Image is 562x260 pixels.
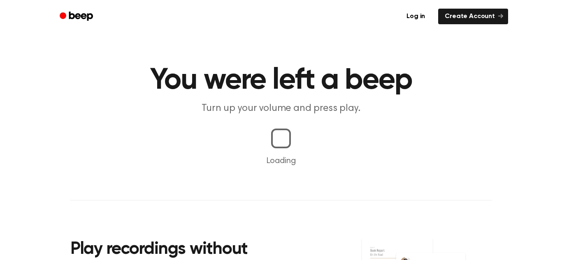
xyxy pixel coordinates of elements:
a: Beep [54,9,100,25]
p: Turn up your volume and press play. [123,102,439,115]
a: Log in [398,7,433,26]
a: Create Account [438,9,508,24]
p: Loading [10,155,552,167]
h1: You were left a beep [70,66,492,95]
